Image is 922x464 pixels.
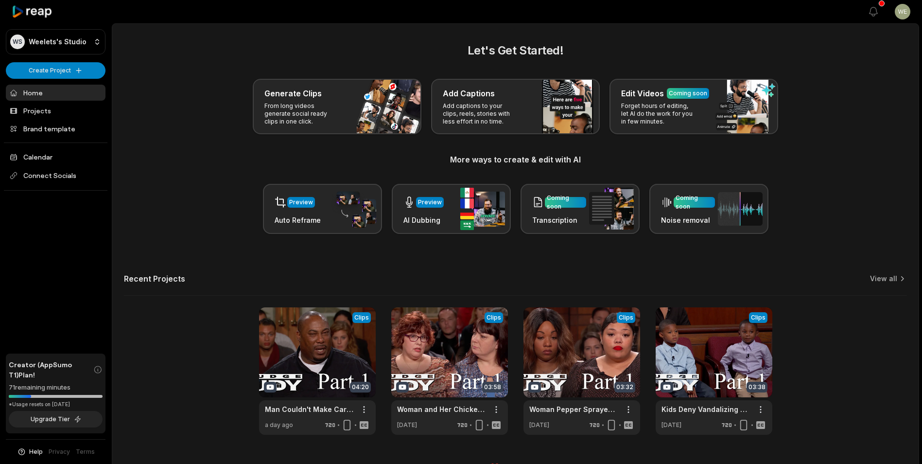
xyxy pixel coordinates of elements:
[621,102,696,125] p: Forget hours of editing, let AI do the work for you in few minutes.
[6,121,105,137] a: Brand template
[589,188,634,230] img: transcription.png
[529,404,619,414] a: Woman Pepper Sprayed By Man’s Mistress! | Part 1
[443,88,495,99] h3: Add Captions
[49,447,70,456] a: Privacy
[443,102,518,125] p: Add captions to your clips, reels, stories with less effort in no time.
[9,383,103,393] div: 71 remaining minutes
[621,88,664,99] h3: Edit Videos
[9,359,93,380] span: Creator (AppSumo T1) Plan!
[403,215,444,225] h3: AI Dubbing
[264,102,340,125] p: From long videos generate social ready clips in one click.
[418,198,442,207] div: Preview
[76,447,95,456] a: Terms
[661,215,715,225] h3: Noise removal
[17,447,43,456] button: Help
[9,411,103,428] button: Upgrade Tier
[6,85,105,101] a: Home
[676,194,713,211] div: Coming soon
[532,215,586,225] h3: Transcription
[265,404,354,414] a: Man Couldn't Make Car Payments in Jail! | Part 1
[124,274,185,284] h2: Recent Projects
[29,447,43,456] span: Help
[6,149,105,165] a: Calendar
[29,37,87,46] p: Weelets's Studio
[331,190,376,228] img: auto_reframe.png
[460,188,505,230] img: ai_dubbing.png
[9,401,103,408] div: *Usage resets on [DATE]
[718,192,763,226] img: noise_removal.png
[264,88,322,99] h3: Generate Clips
[6,62,105,79] button: Create Project
[124,42,907,59] h2: Let's Get Started!
[870,274,897,284] a: View all
[547,194,584,211] div: Coming soon
[661,404,751,414] a: Kids Deny Vandalizing Neighbor's Car | Part 1
[10,35,25,49] div: WS
[669,89,707,98] div: Coming soon
[6,167,105,184] span: Connect Socials
[6,103,105,119] a: Projects
[289,198,313,207] div: Preview
[275,215,321,225] h3: Auto Reframe
[397,404,487,414] a: Woman and Her Chickens Flew the Coop! | Part 1
[124,154,907,165] h3: More ways to create & edit with AI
